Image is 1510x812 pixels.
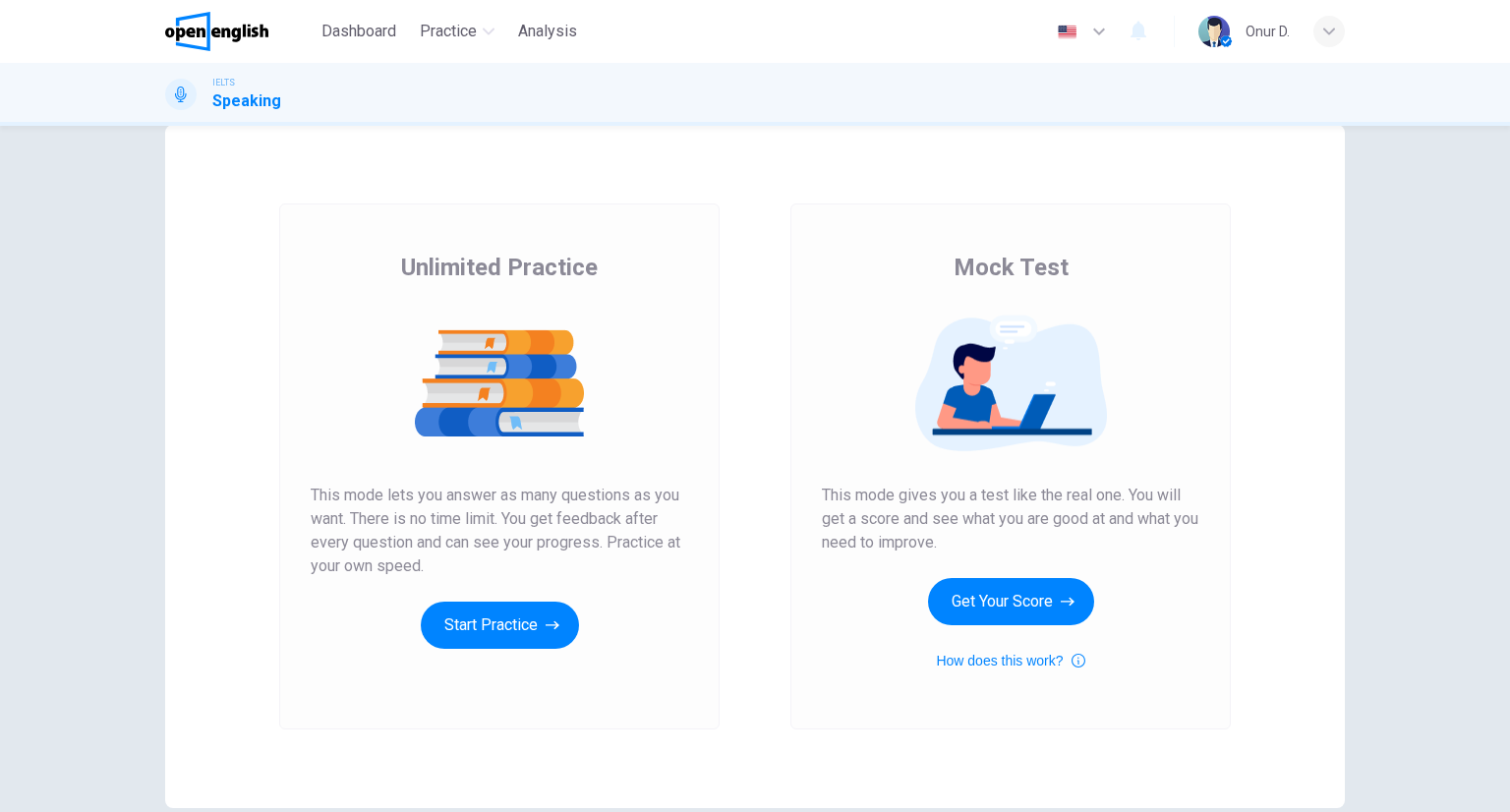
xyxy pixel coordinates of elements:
button: Get Your Score [928,578,1094,625]
div: Onur D. [1246,20,1290,43]
button: Start Practice [421,602,579,649]
a: OpenEnglish logo [165,12,314,51]
img: Profile picture [1198,16,1230,47]
img: en [1055,25,1079,39]
button: Dashboard [314,14,404,49]
button: Practice [412,14,502,49]
span: Practice [420,20,477,43]
img: OpenEnglish logo [165,12,268,51]
span: This mode lets you answer as many questions as you want. There is no time limit. You get feedback... [311,484,688,578]
h1: Speaking [212,89,281,113]
span: Mock Test [954,252,1069,283]
span: This mode gives you a test like the real one. You will get a score and see what you are good at a... [822,484,1199,554]
span: IELTS [212,76,235,89]
button: How does this work? [936,649,1084,672]
span: Dashboard [321,20,396,43]
span: Unlimited Practice [401,252,598,283]
span: Analysis [518,20,577,43]
button: Analysis [510,14,585,49]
